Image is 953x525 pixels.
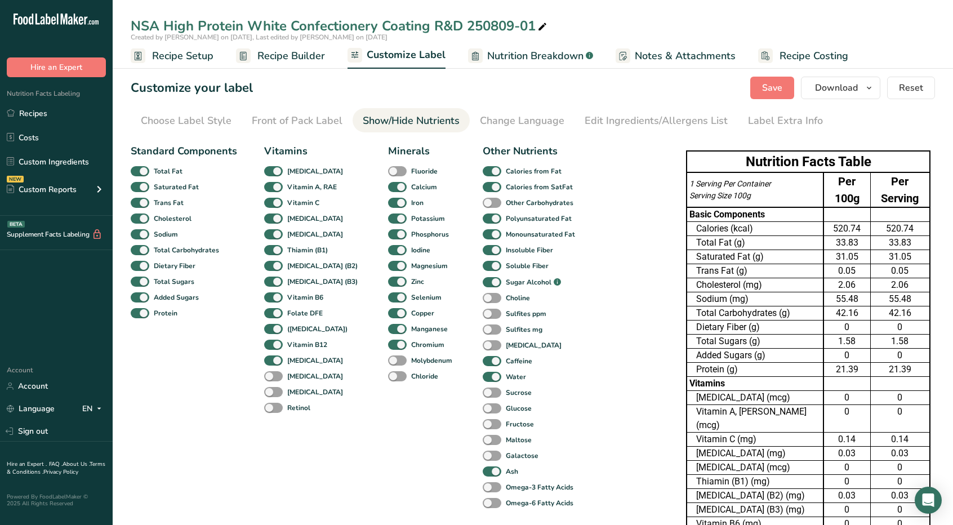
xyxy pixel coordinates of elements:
div: Other Nutrients [483,144,578,159]
div: Change Language [480,113,564,128]
b: Iron [411,198,424,208]
div: NEW [7,176,24,183]
b: Manganese [411,324,448,334]
a: Terms & Conditions . [7,460,105,476]
b: Saturated Fat [154,182,199,192]
div: 0 [826,503,868,517]
b: Protein [154,308,177,318]
td: Total Sugars (g) [687,335,823,349]
div: 21.39 [873,363,927,376]
button: Save [750,77,794,99]
b: ([MEDICAL_DATA]) [287,324,348,334]
b: Trans Fat [154,198,184,208]
td: Basic Components [687,207,823,222]
div: 0.14 [826,433,868,446]
b: Total Carbohydrates [154,245,219,255]
td: Protein (g) [687,363,823,377]
div: 31.05 [873,250,927,264]
b: Total Fat [154,166,182,176]
div: 0 [826,391,868,404]
b: Cholesterol [154,213,192,224]
div: 1.58 [826,335,868,348]
a: Nutrition Breakdown [468,43,593,69]
b: Iodine [411,245,430,255]
div: 0 [826,405,868,419]
td: Total Fat (g) [687,236,823,250]
td: Per 100g [823,172,871,207]
td: Added Sugars (g) [687,349,823,363]
td: [MEDICAL_DATA] (B3) (mg) [687,503,823,517]
div: 31.05 [826,250,868,264]
div: 55.48 [873,292,927,306]
b: Vitamin B12 [287,340,327,350]
b: Folate DFE [287,308,323,318]
b: Selenium [411,292,442,302]
button: Reset [887,77,935,99]
div: EN [82,402,106,416]
b: Phosphorus [411,229,449,239]
span: Customize Label [367,47,446,63]
b: Dietary Fiber [154,261,195,271]
div: 0.03 [873,447,927,460]
div: 2.06 [826,278,868,292]
b: Vitamin B6 [287,292,323,302]
b: [MEDICAL_DATA] [287,355,343,366]
div: 0 [873,321,927,334]
div: 42.16 [873,306,927,320]
b: [MEDICAL_DATA] (B2) [287,261,358,271]
b: Thiamin (B1) [287,245,328,255]
div: Vitamins [264,144,361,159]
b: Added Sugars [154,292,199,302]
b: Soluble Fiber [506,261,549,271]
div: Minerals [388,144,456,159]
a: Recipe Setup [131,43,213,69]
div: 0.03 [826,489,868,502]
td: Cholesterol (mg) [687,278,823,292]
div: 55.48 [826,292,868,306]
div: 0 [873,475,927,488]
div: 0 [873,405,927,419]
span: Save [762,81,782,95]
div: 520.74 [826,222,868,235]
div: 0 [826,461,868,474]
b: Potassium [411,213,445,224]
td: Total Carbohydrates (g) [687,306,823,321]
b: Calories from Fat [506,166,562,176]
td: Calories (kcal) [687,222,823,236]
b: Sulfites ppm [506,309,546,319]
div: 0.05 [826,264,868,278]
b: Zinc [411,277,424,287]
b: Magnesium [411,261,448,271]
div: Show/Hide Nutrients [363,113,460,128]
b: [MEDICAL_DATA] [287,229,343,239]
b: Molybdenum [411,355,452,366]
span: Notes & Attachments [635,48,736,64]
td: [MEDICAL_DATA] (mcg) [687,391,823,405]
b: Total Sugars [154,277,194,287]
a: Privacy Policy [43,468,78,476]
button: Hire an Expert [7,57,106,77]
b: Vitamin A, RAE [287,182,337,192]
div: 42.16 [826,306,868,320]
div: 0 [826,475,868,488]
span: Nutrition Breakdown [487,48,584,64]
div: 0 [826,349,868,362]
td: Vitamins [687,377,823,391]
div: 21.39 [826,363,868,376]
a: Recipe Costing [758,43,848,69]
div: 0.03 [873,489,927,502]
div: 33.83 [826,236,868,250]
b: Vitamin C [287,198,319,208]
b: Fluoride [411,166,438,176]
td: Vitamin A, [PERSON_NAME] (mcg) [687,405,823,433]
b: Galactose [506,451,538,461]
b: Caffeine [506,356,532,366]
div: 1 Serving Per Container [689,178,821,190]
span: Recipe Costing [780,48,848,64]
a: Notes & Attachments [616,43,736,69]
div: 0 [873,461,927,474]
b: Fructose [506,419,534,429]
div: 0 [873,503,927,517]
th: Nutrition Facts Table [687,151,930,172]
div: Standard Components [131,144,237,159]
